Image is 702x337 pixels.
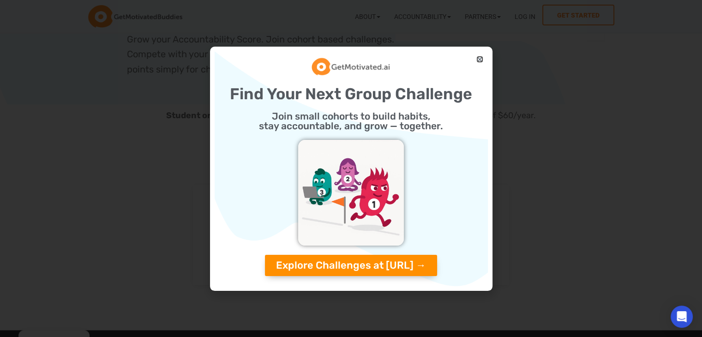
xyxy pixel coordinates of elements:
img: challenges_getmotivatedAI [298,140,404,246]
div: Open Intercom Messenger [671,306,693,328]
h2: Join small cohorts to build habits, stay accountable, and grow — together. [219,111,483,131]
img: GetMotivatedAI Logo [312,56,390,77]
a: Close [476,56,483,63]
a: Explore Challenges at [URL] → [265,255,437,276]
span: Explore Challenges at [URL] → [276,260,426,271]
h2: Find Your Next Group Challenge [219,86,483,102]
